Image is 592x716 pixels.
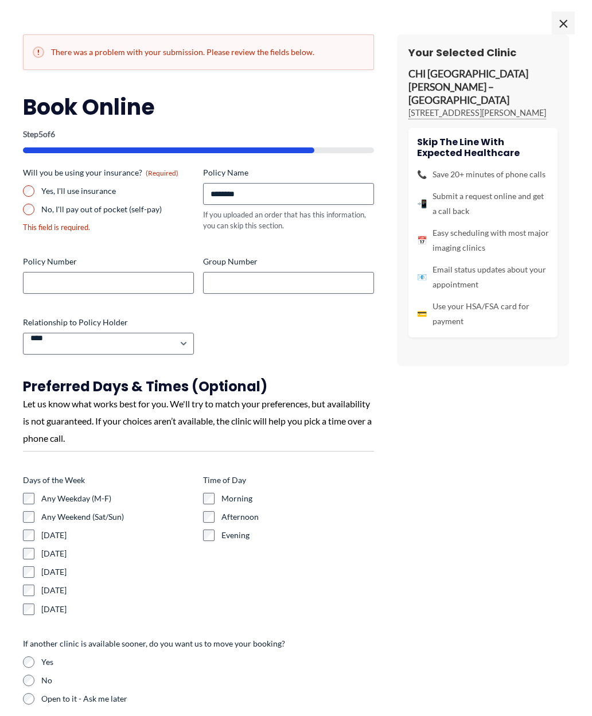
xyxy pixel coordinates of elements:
[221,530,374,541] label: Evening
[408,46,558,59] h3: Your Selected Clinic
[23,378,374,395] h3: Preferred Days & Times (Optional)
[41,511,194,523] label: Any Weekend (Sat/Sun)
[417,306,427,321] span: 💳
[408,68,558,107] p: CHI [GEOGRAPHIC_DATA][PERSON_NAME] – [GEOGRAPHIC_DATA]
[23,395,374,446] div: Let us know what works best for you. We'll try to match your preferences, but availability is not...
[417,189,549,219] li: Submit a request online and get a call back
[41,493,194,504] label: Any Weekday (M-F)
[38,129,43,139] span: 5
[417,137,549,158] h4: Skip the line with Expected Healthcare
[41,604,194,615] label: [DATE]
[417,270,427,285] span: 📧
[203,209,374,231] div: If you uploaded an order that has this information, you can skip this section.
[417,225,549,255] li: Easy scheduling with most major imaging clinics
[203,474,246,486] legend: Time of Day
[23,130,374,138] p: Step of
[41,656,374,668] label: Yes
[41,693,374,705] label: Open to it - Ask me later
[417,196,427,211] span: 📲
[41,204,194,215] label: No, I'll pay out of pocket (self-pay)
[417,167,427,182] span: 📞
[33,46,364,58] h2: There was a problem with your submission. Please review the fields below.
[221,493,374,504] label: Morning
[221,511,374,523] label: Afternoon
[41,530,194,541] label: [DATE]
[50,129,55,139] span: 6
[417,167,549,182] li: Save 20+ minutes of phone calls
[23,474,85,486] legend: Days of the Week
[417,299,549,329] li: Use your HSA/FSA card for payment
[23,167,178,178] legend: Will you be using your insurance?
[23,222,194,233] div: This field is required.
[23,256,194,267] label: Policy Number
[41,585,194,596] label: [DATE]
[417,262,549,292] li: Email status updates about your appointment
[552,11,575,34] span: ×
[23,317,194,328] label: Relationship to Policy Holder
[41,548,194,559] label: [DATE]
[23,93,374,121] h2: Book Online
[417,233,427,248] span: 📅
[146,169,178,177] span: (Required)
[203,167,374,178] label: Policy Name
[41,185,194,197] label: Yes, I'll use insurance
[41,566,194,578] label: [DATE]
[41,675,374,686] label: No
[23,638,285,649] legend: If another clinic is available sooner, do you want us to move your booking?
[203,256,374,267] label: Group Number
